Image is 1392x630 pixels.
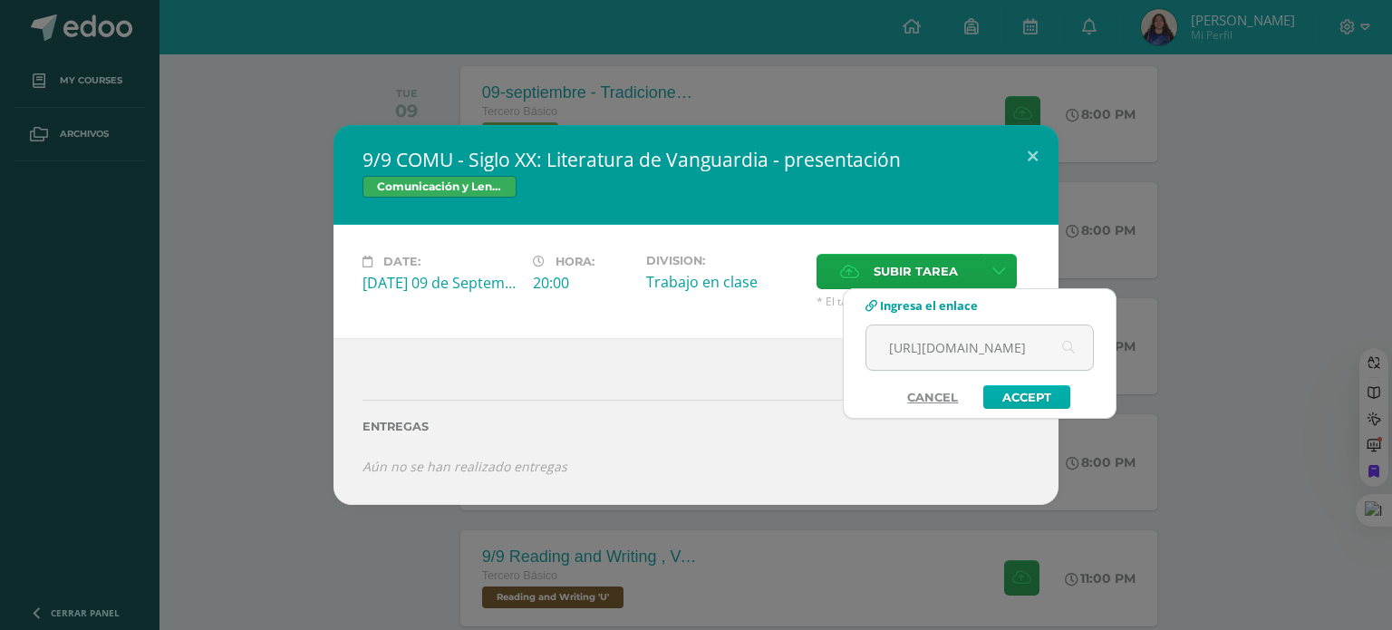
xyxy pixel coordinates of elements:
input: Ej. www.google.com [866,325,1093,370]
div: Trabajo en clase [646,272,802,292]
button: Close (Esc) [1007,125,1058,187]
span: * El tamaño máximo permitido es 50 MB [817,294,1029,309]
a: Accept [983,385,1070,409]
h2: 9/9 COMU - Siglo XX: Literatura de Vanguardia - presentación [362,147,1029,172]
div: [DATE] 09 de September [362,273,518,293]
a: Cancel [889,385,976,409]
span: Date: [383,255,420,268]
span: Ingresa el enlace [880,297,978,314]
label: Entregas [362,420,1029,433]
span: Hora: [556,255,594,268]
span: Subir tarea [874,255,958,288]
div: 20:00 [533,273,632,293]
i: Aún no se han realizado entregas [362,458,567,475]
span: Comunicación y Lenguaje [362,176,517,198]
label: Division: [646,254,802,267]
